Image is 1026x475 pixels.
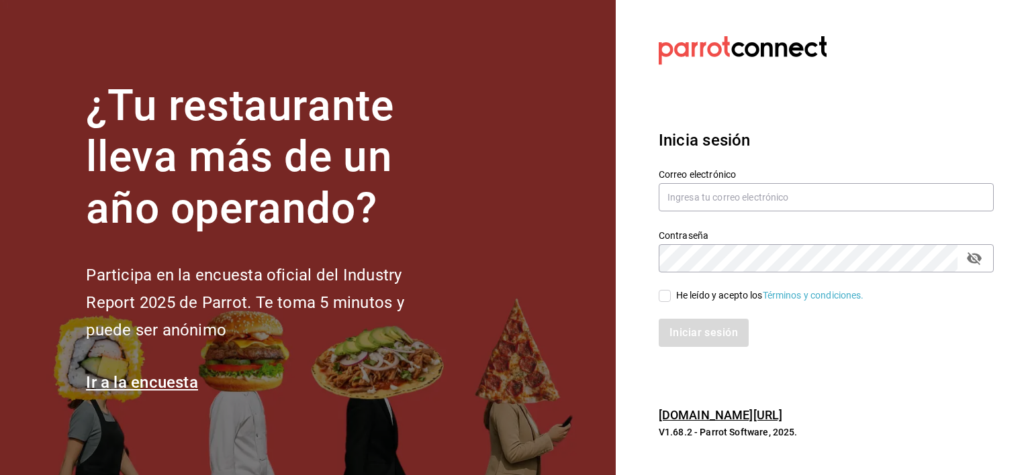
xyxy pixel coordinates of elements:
[659,183,994,211] input: Ingresa tu correo electrónico
[676,288,864,303] div: He leído y acepto los
[659,230,994,240] label: Contraseña
[659,408,782,422] a: [DOMAIN_NAME][URL]
[86,262,449,344] h2: Participa en la encuesta oficial del Industry Report 2025 de Parrot. Te toma 5 minutos y puede se...
[86,81,449,235] h1: ¿Tu restaurante lleva más de un año operando?
[659,425,994,439] p: V1.68.2 - Parrot Software, 2025.
[659,169,994,178] label: Correo electrónico
[963,247,986,270] button: passwordField
[86,373,198,392] a: Ir a la encuesta
[659,128,994,152] h3: Inicia sesión
[763,290,864,301] a: Términos y condiciones.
